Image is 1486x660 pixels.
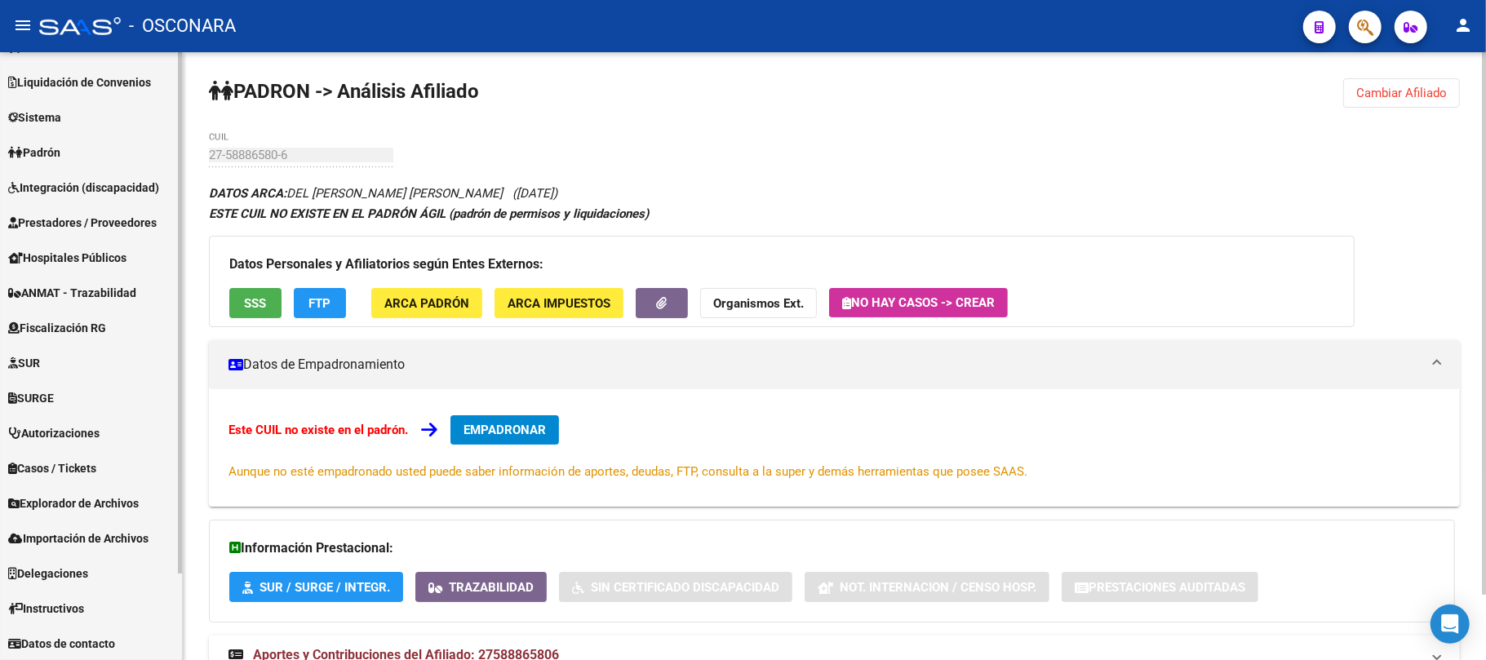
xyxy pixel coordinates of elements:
[8,635,115,653] span: Datos de contacto
[508,296,610,311] span: ARCA Impuestos
[245,296,267,311] span: SSS
[700,288,817,318] button: Organismos Ext.
[229,288,282,318] button: SSS
[228,464,1027,479] span: Aunque no esté empadronado usted puede saber información de aportes, deudas, FTP, consulta a la s...
[8,389,54,407] span: SURGE
[209,340,1460,389] mat-expansion-panel-header: Datos de Empadronamiento
[512,186,557,201] span: ([DATE])
[371,288,482,318] button: ARCA Padrón
[1453,16,1473,35] mat-icon: person
[840,580,1036,595] span: Not. Internacion / Censo Hosp.
[209,389,1460,507] div: Datos de Empadronamiento
[559,572,792,602] button: Sin Certificado Discapacidad
[8,600,84,618] span: Instructivos
[8,459,96,477] span: Casos / Tickets
[294,288,346,318] button: FTP
[229,253,1334,276] h3: Datos Personales y Afiliatorios según Entes Externos:
[8,249,126,267] span: Hospitales Públicos
[495,288,623,318] button: ARCA Impuestos
[1089,580,1245,595] span: Prestaciones Auditadas
[8,494,139,512] span: Explorador de Archivos
[229,572,403,602] button: SUR / SURGE / INTEGR.
[450,415,559,445] button: EMPADRONAR
[8,354,40,372] span: SUR
[1062,572,1258,602] button: Prestaciones Auditadas
[13,16,33,35] mat-icon: menu
[8,179,159,197] span: Integración (discapacidad)
[8,319,106,337] span: Fiscalización RG
[805,572,1049,602] button: Not. Internacion / Censo Hosp.
[8,144,60,162] span: Padrón
[842,295,995,310] span: No hay casos -> Crear
[209,186,286,201] strong: DATOS ARCA:
[384,296,469,311] span: ARCA Padrón
[449,580,534,595] span: Trazabilidad
[8,565,88,582] span: Delegaciones
[1343,78,1460,108] button: Cambiar Afiliado
[1431,605,1470,644] div: Open Intercom Messenger
[228,356,1421,374] mat-panel-title: Datos de Empadronamiento
[829,288,1008,317] button: No hay casos -> Crear
[309,296,331,311] span: FTP
[713,296,804,311] strong: Organismos Ext.
[415,572,547,602] button: Trazabilidad
[8,109,61,126] span: Sistema
[8,73,151,91] span: Liquidación de Convenios
[8,284,136,302] span: ANMAT - Trazabilidad
[1356,86,1447,100] span: Cambiar Afiliado
[209,186,503,201] span: DEL [PERSON_NAME] [PERSON_NAME]
[591,580,779,595] span: Sin Certificado Discapacidad
[209,206,649,221] strong: ESTE CUIL NO EXISTE EN EL PADRÓN ÁGIL (padrón de permisos y liquidaciones)
[228,423,408,437] strong: Este CUIL no existe en el padrón.
[8,214,157,232] span: Prestadores / Proveedores
[8,424,100,442] span: Autorizaciones
[229,537,1435,560] h3: Información Prestacional:
[259,580,390,595] span: SUR / SURGE / INTEGR.
[209,80,479,103] strong: PADRON -> Análisis Afiliado
[129,8,236,44] span: - OSCONARA
[464,423,546,437] span: EMPADRONAR
[8,529,149,547] span: Importación de Archivos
